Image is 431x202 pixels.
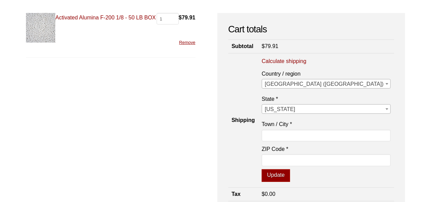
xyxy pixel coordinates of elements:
img: Activated Alumina F-200 1/8 - 50 LB BOX [26,13,56,43]
a: Activated Alumina F-200 1/8 - 50 LB BOX [55,15,156,20]
bdi: 79.91 [179,15,196,20]
span: California [262,104,391,114]
span: United States (US) [262,79,390,89]
button: Update [262,169,290,182]
span: California [262,105,390,114]
h2: Cart totals [228,24,394,35]
span: $ [262,191,265,197]
th: Tax [228,188,258,201]
bdi: 79.91 [262,43,278,49]
a: Remove this item [179,40,196,45]
label: Town / City [262,120,391,129]
th: Subtotal [228,40,258,53]
span: $ [262,43,265,49]
th: Shipping [228,53,258,188]
span: $ [179,15,182,20]
label: Country / region [262,69,391,78]
input: Product quantity [157,13,179,25]
bdi: 0.00 [262,191,275,197]
label: State [262,94,391,104]
span: United States (US) [262,79,391,89]
a: Calculate shipping [262,58,306,65]
label: ZIP Code [262,144,391,154]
